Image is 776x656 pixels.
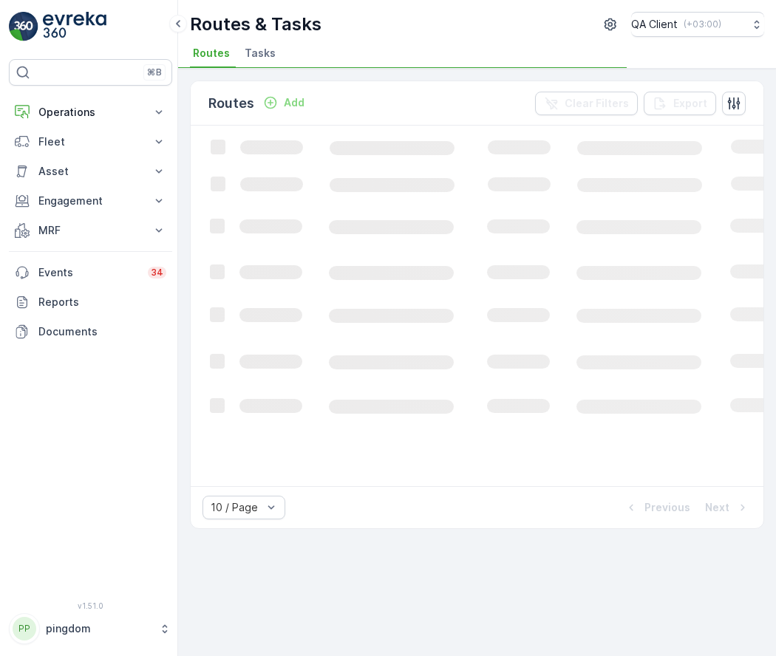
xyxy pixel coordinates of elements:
p: Engagement [38,194,143,208]
button: Add [257,94,310,112]
p: Documents [38,324,166,339]
button: Clear Filters [535,92,638,115]
p: Reports [38,295,166,310]
a: Events34 [9,258,172,287]
p: QA Client [631,17,678,32]
span: Tasks [245,46,276,61]
p: Next [705,500,729,515]
span: v 1.51.0 [9,601,172,610]
img: logo_light-DOdMpM7g.png [43,12,106,41]
button: PPpingdom [9,613,172,644]
button: MRF [9,216,172,245]
p: Export [673,96,707,111]
span: Routes [193,46,230,61]
p: ( +03:00 ) [684,18,721,30]
p: Fleet [38,134,143,149]
button: Engagement [9,186,172,216]
p: Add [284,95,304,110]
div: PP [13,617,36,640]
p: Operations [38,105,143,120]
button: QA Client(+03:00) [631,12,764,37]
button: Next [704,499,752,516]
p: Previous [644,500,690,515]
button: Fleet [9,127,172,157]
p: ⌘B [147,66,162,78]
p: 34 [151,267,163,279]
button: Asset [9,157,172,186]
p: Routes [208,93,254,114]
a: Documents [9,317,172,346]
p: Events [38,265,139,280]
button: Previous [622,499,692,516]
p: Asset [38,164,143,179]
p: Clear Filters [565,96,629,111]
p: Routes & Tasks [190,13,321,36]
a: Reports [9,287,172,317]
img: logo [9,12,38,41]
p: MRF [38,223,143,238]
button: Operations [9,98,172,127]
button: Export [644,92,716,115]
p: pingdom [46,621,152,636]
